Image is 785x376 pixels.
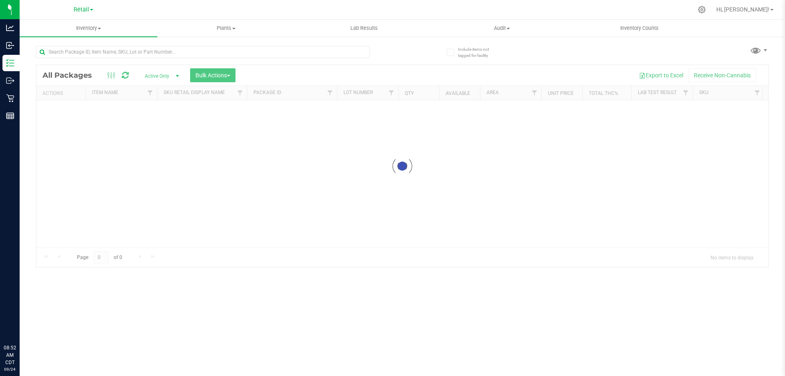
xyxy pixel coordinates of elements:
[6,59,14,67] inline-svg: Inventory
[6,41,14,50] inline-svg: Inbound
[6,24,14,32] inline-svg: Analytics
[339,25,389,32] span: Lab Results
[716,6,769,13] span: Hi, [PERSON_NAME]!
[6,94,14,102] inline-svg: Retail
[74,6,89,13] span: Retail
[6,77,14,85] inline-svg: Outbound
[20,20,157,37] a: Inventory
[609,25,670,32] span: Inventory Counts
[571,20,709,37] a: Inventory Counts
[697,6,707,14] div: Manage settings
[4,344,16,366] p: 08:52 AM CDT
[433,25,570,32] span: Audit
[157,20,295,37] a: Plants
[433,20,571,37] a: Audit
[295,20,433,37] a: Lab Results
[20,25,157,32] span: Inventory
[4,366,16,372] p: 09/24
[6,112,14,120] inline-svg: Reports
[158,25,295,32] span: Plants
[458,46,499,59] span: Include items not tagged for facility
[36,46,370,58] input: Search Package ID, Item Name, SKU, Lot or Part Number...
